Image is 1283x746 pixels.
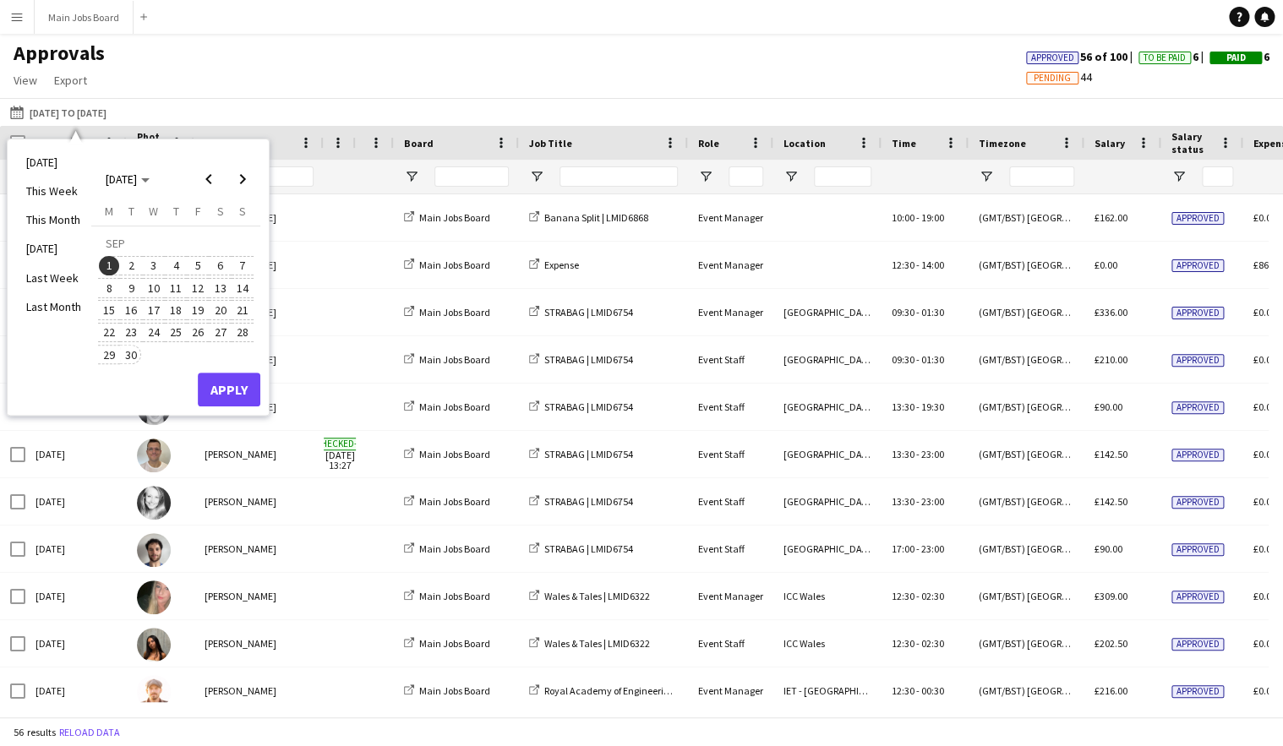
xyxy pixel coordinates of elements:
[232,300,253,320] span: 21
[698,137,719,150] span: Role
[969,336,1084,383] div: (GMT/BST) [GEOGRAPHIC_DATA]
[921,637,944,650] span: 02:30
[404,353,490,366] a: Main Jobs Board
[1253,684,1276,697] span: £0.00
[1253,448,1276,460] span: £0.00
[232,278,253,298] span: 14
[404,259,490,271] a: Main Jobs Board
[544,400,633,413] span: STRABAG | LMID6754
[165,299,187,321] button: 18-09-2025
[188,256,208,276] span: 5
[892,590,914,602] span: 12:30
[122,345,142,365] span: 30
[120,343,142,365] button: 30-09-2025
[205,137,232,150] span: Name
[166,256,186,276] span: 4
[916,684,920,697] span: -
[120,299,142,321] button: 16-09-2025
[560,166,678,187] input: Job Title Filter Input
[404,211,490,224] a: Main Jobs Board
[98,321,120,343] button: 22-09-2025
[969,478,1084,525] div: (GMT/BST) [GEOGRAPHIC_DATA]
[1171,449,1224,461] span: Approved
[25,431,127,477] div: [DATE]
[544,306,633,319] span: STRABAG | LMID6754
[419,353,490,366] span: Main Jobs Board
[144,278,164,298] span: 10
[529,353,633,366] a: STRABAG | LMID6754
[194,478,324,525] div: [PERSON_NAME]
[1171,354,1224,367] span: Approved
[120,254,142,276] button: 02-09-2025
[404,637,490,650] a: Main Jobs Board
[120,277,142,299] button: 09-09-2025
[334,431,346,477] span: [DATE] 13:27
[188,278,208,298] span: 12
[419,684,490,697] span: Main Jobs Board
[688,431,773,477] div: Event Staff
[209,321,231,343] button: 27-09-2025
[892,137,916,150] span: Time
[194,573,324,619] div: [PERSON_NAME]
[921,400,944,413] span: 19:30
[235,166,314,187] input: Name Filter Input
[187,254,209,276] button: 05-09-2025
[969,620,1084,667] div: (GMT/BST) [GEOGRAPHIC_DATA]
[188,323,208,343] span: 26
[165,254,187,276] button: 04-09-2025
[419,306,490,319] span: Main Jobs Board
[404,590,490,602] a: Main Jobs Board
[122,323,142,343] span: 23
[1095,400,1122,413] span: £90.00
[166,323,186,343] span: 25
[25,525,127,572] div: [DATE]
[1171,259,1224,272] span: Approved
[166,300,186,320] span: 18
[969,242,1084,288] div: (GMT/BST) [GEOGRAPHIC_DATA]
[783,137,826,150] span: Location
[404,495,490,508] a: Main Jobs Board
[916,637,920,650] span: -
[529,400,633,413] a: STRABAG | LMID6754
[892,259,914,271] span: 12:30
[1026,69,1092,84] span: 44
[187,321,209,343] button: 26-09-2025
[916,353,920,366] span: -
[1253,353,1276,366] span: £0.00
[192,162,226,196] button: Previous month
[1095,684,1127,697] span: £216.00
[194,667,324,714] div: [PERSON_NAME]
[187,299,209,321] button: 19-09-2025
[529,137,572,150] span: Job Title
[1226,52,1246,63] span: Paid
[172,204,178,219] span: T
[529,306,633,319] a: STRABAG | LMID6754
[1253,400,1276,413] span: £0.00
[729,166,763,187] input: Role Filter Input
[195,204,201,219] span: F
[419,211,490,224] span: Main Jobs Board
[1171,212,1224,225] span: Approved
[419,590,490,602] span: Main Jobs Board
[232,254,254,276] button: 07-09-2025
[232,299,254,321] button: 21-09-2025
[144,256,164,276] span: 3
[892,211,914,224] span: 10:00
[544,495,633,508] span: STRABAG | LMID6754
[1209,49,1269,64] span: 6
[187,277,209,299] button: 12-09-2025
[1171,401,1224,414] span: Approved
[1138,49,1209,64] span: 6
[969,431,1084,477] div: (GMT/BST) [GEOGRAPHIC_DATA]
[137,628,171,662] img: Kitty Pattinson
[544,542,633,555] span: STRABAG | LMID6754
[921,495,944,508] span: 23:00
[16,148,91,177] li: [DATE]
[14,73,37,88] span: View
[54,73,87,88] span: Export
[544,637,650,650] span: Wales & Tales | LMID6322
[969,573,1084,619] div: (GMT/BST) [GEOGRAPHIC_DATA]
[143,321,165,343] button: 24-09-2025
[434,166,509,187] input: Board Filter Input
[137,130,164,155] span: Photo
